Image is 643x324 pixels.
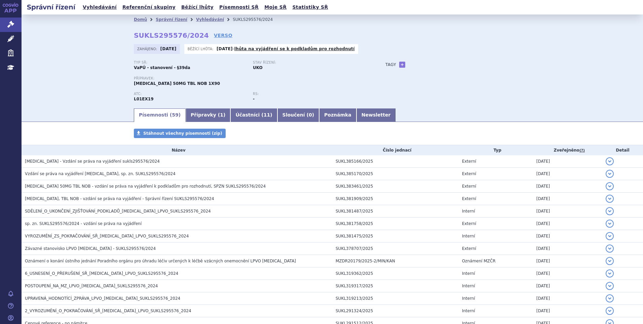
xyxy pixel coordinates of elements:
[602,145,643,155] th: Detail
[332,255,459,267] td: MZDR20179/2025-2/MIN/KAN
[230,108,277,122] a: Účastníci (11)
[533,145,602,155] th: Zveřejněno
[332,205,459,218] td: SUKL381487/2025
[606,307,614,315] button: detail
[134,76,372,80] p: Přípravek:
[332,280,459,292] td: SUKL319317/2025
[462,284,475,288] span: Interní
[25,234,189,238] span: VYROZUMĚNÍ_ZS_POKRAČOVÁNÍ_SŘ_QINLOCK_LPVO_SUKLS295576_2024
[399,62,405,68] a: +
[134,129,226,138] a: Stáhnout všechny písemnosti (zip)
[533,280,602,292] td: [DATE]
[606,245,614,253] button: detail
[134,81,220,86] span: [MEDICAL_DATA] 50MG TBL NOB 1X90
[332,155,459,168] td: SUKL385166/2025
[220,112,223,118] span: 1
[606,207,614,215] button: detail
[533,255,602,267] td: [DATE]
[172,112,178,118] span: 59
[217,46,233,51] strong: [DATE]
[533,218,602,230] td: [DATE]
[332,218,459,230] td: SUKL381758/2025
[134,108,186,122] a: Písemnosti (59)
[25,184,266,189] span: QINLOCK 50MG TBL NOB - vzdání se práva na vyjádření k podkladům pro rozhodnutí, SPZN SUKLS295576/...
[309,112,312,118] span: 0
[533,305,602,317] td: [DATE]
[25,246,156,251] span: Závazné stanovisko LPVO QINLOCK - SUKLS295576/2024
[533,155,602,168] td: [DATE]
[253,92,365,96] p: RS:
[25,309,191,313] span: 2_VYROZUMĚNÍ_O_POKRAČOVÁNÍ_SŘ_QINLOCK_LPVO_SUKLS295576_2024
[332,180,459,193] td: SUKL383461/2025
[462,296,475,301] span: Interní
[533,242,602,255] td: [DATE]
[606,232,614,240] button: detail
[25,159,160,164] span: QINLOCK - Vzdání se práva na vyjádření sukls295576/2024
[462,209,475,214] span: Interní
[533,230,602,242] td: [DATE]
[179,3,216,12] a: Běžící lhůty
[22,145,332,155] th: Název
[253,97,255,101] strong: -
[533,267,602,280] td: [DATE]
[462,234,475,238] span: Interní
[81,3,119,12] a: Vyhledávání
[332,193,459,205] td: SUKL381909/2025
[134,92,246,96] p: ATC:
[264,112,270,118] span: 11
[332,168,459,180] td: SUKL385170/2025
[233,14,281,25] li: SUKLS295576/2024
[533,180,602,193] td: [DATE]
[188,46,215,52] span: Běžící lhůta:
[462,271,475,276] span: Interní
[134,31,209,39] strong: SUKLS295576/2024
[462,171,476,176] span: Externí
[332,267,459,280] td: SUKL319362/2025
[277,108,319,122] a: Sloučení (0)
[134,17,147,22] a: Domů
[606,170,614,178] button: detail
[319,108,356,122] a: Poznámka
[462,309,475,313] span: Interní
[262,3,289,12] a: Moje SŘ
[25,296,180,301] span: UPRAVENÁ_HODNOTÍCÍ_ZPRÁVA_LPVO_QINLOCK_SUKLS295576_2024
[332,145,459,155] th: Číslo jednací
[606,220,614,228] button: detail
[217,3,261,12] a: Písemnosti SŘ
[533,205,602,218] td: [DATE]
[533,292,602,305] td: [DATE]
[25,209,211,214] span: SDĚLENÍ_O_UKONČENÍ_ZJIŠŤOVÁNÍ_PODKLADŮ_QINLOCK_LPVO_SUKLS295576_2024
[137,46,158,52] span: Zahájeno:
[25,284,158,288] span: POSTOUPENÍ_NA_MZ_LPVO_QINLOCK_SUKLS295576_2024
[533,193,602,205] td: [DATE]
[332,292,459,305] td: SUKL319213/2025
[120,3,178,12] a: Referenční skupiny
[356,108,396,122] a: Newsletter
[134,65,190,70] strong: VaPÚ - stanovení - §39da
[459,145,533,155] th: Typ
[332,242,459,255] td: SUKL378707/2025
[196,17,224,22] a: Vyhledávání
[25,271,178,276] span: 6_USNESENÍ_O_PŘERUŠENÍ_SŘ_QINLOCK_LPVO_SUKLS295576_2024
[22,2,81,12] h2: Správní řízení
[462,159,476,164] span: Externí
[253,61,365,65] p: Stav řízení:
[160,46,177,51] strong: [DATE]
[290,3,330,12] a: Statistiky SŘ
[606,282,614,290] button: detail
[606,157,614,165] button: detail
[156,17,187,22] a: Správní řízení
[25,259,296,263] span: Oznámení o konání ústního jednání Poradního orgánu pro úhradu léčiv určených k léčbě vzácných one...
[332,230,459,242] td: SUKL381475/2025
[234,46,355,51] a: lhůta na vyjádření se k podkladům pro rozhodnutí
[143,131,222,136] span: Stáhnout všechny písemnosti (zip)
[332,305,459,317] td: SUKL291324/2025
[462,246,476,251] span: Externí
[606,182,614,190] button: detail
[606,257,614,265] button: detail
[462,196,476,201] span: Externí
[217,46,355,52] p: -
[606,269,614,278] button: detail
[606,294,614,302] button: detail
[214,32,232,39] a: VERSO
